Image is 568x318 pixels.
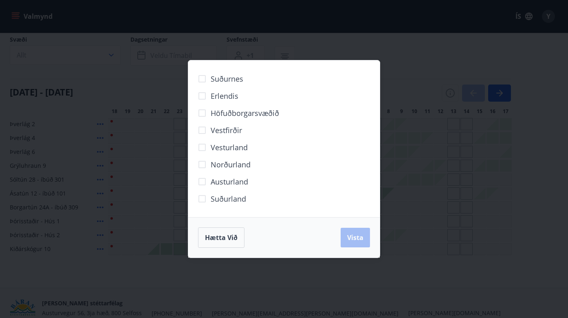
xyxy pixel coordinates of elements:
span: Suðurland [211,193,246,204]
span: Vestfirðir [211,125,242,136]
button: Hætta við [198,227,244,248]
span: Erlendis [211,91,238,101]
span: Austurland [211,176,248,187]
span: Vesturland [211,142,248,153]
span: Hætta við [205,233,238,242]
span: Norðurland [211,159,251,170]
span: Höfuðborgarsvæðið [211,108,279,118]
span: Suðurnes [211,73,243,84]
